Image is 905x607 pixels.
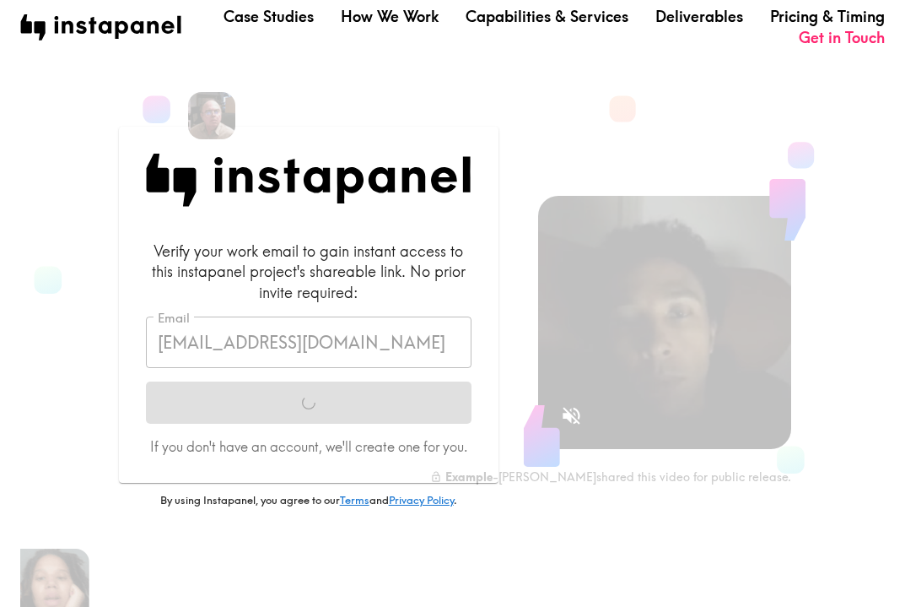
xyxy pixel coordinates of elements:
a: Get in Touch [799,27,885,48]
p: If you don't have an account, we'll create one for you. [146,437,471,456]
a: Deliverables [655,6,743,27]
div: - [PERSON_NAME] shared this video for public release. [430,469,791,485]
button: Sound is off [553,398,590,434]
label: Email [158,309,190,328]
b: Example [445,469,493,485]
a: Terms [340,493,369,507]
img: Robert [188,92,235,139]
a: How We Work [341,6,439,27]
a: Case Studies [224,6,314,27]
img: instapanel [20,14,181,41]
a: Pricing & Timing [770,6,885,27]
p: By using Instapanel, you agree to our and . [119,493,498,508]
a: Capabilities & Services [466,6,628,27]
a: Privacy Policy [389,493,454,507]
div: Verify your work email to gain instant access to this instapanel project's shareable link. No pri... [146,241,471,303]
img: Instapanel [146,154,471,207]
